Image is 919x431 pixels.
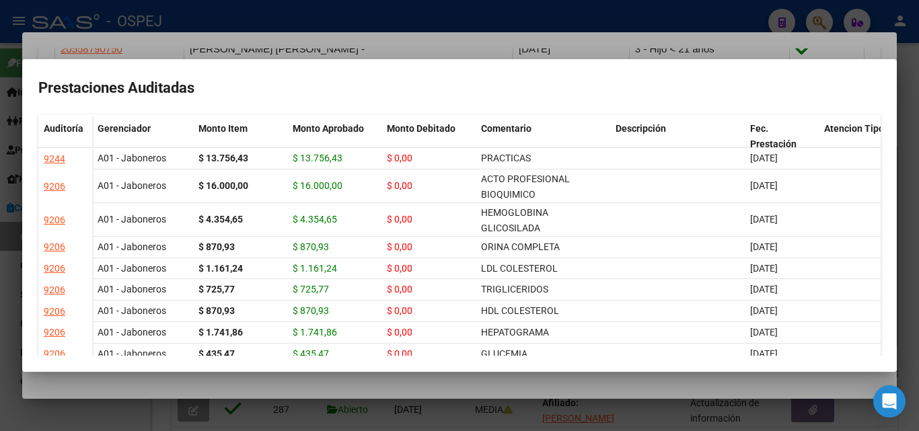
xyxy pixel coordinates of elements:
span: HEMOGLOBINA GLICOSILADA [481,207,548,233]
span: A01 - Jaboneros [98,305,166,316]
strong: $ 725,77 [198,284,235,295]
div: 9206 [44,179,65,194]
span: A01 - Jaboneros [98,284,166,295]
span: $ 0,00 [387,180,412,191]
span: $ 0,00 [387,348,412,359]
span: A01 - Jaboneros [98,180,166,191]
div: 9206 [44,304,65,319]
span: GLUCEMIA [481,348,527,359]
datatable-header-cell: Atencion Tipo [819,114,893,171]
div: 9206 [44,282,65,298]
span: $ 0,00 [387,263,412,274]
div: 9206 [44,325,65,340]
datatable-header-cell: Comentario [476,114,610,171]
span: $ 1.161,24 [293,263,337,274]
h2: Prestaciones Auditadas [38,75,881,101]
span: [DATE] [750,263,778,274]
span: $ 0,00 [387,153,412,163]
div: 9206 [44,239,65,255]
span: A01 - Jaboneros [98,263,166,274]
span: $ 435,47 [293,348,329,359]
span: [DATE] [750,327,778,338]
div: 9206 [44,261,65,276]
span: A01 - Jaboneros [98,241,166,252]
strong: $ 870,93 [198,305,235,316]
span: $ 0,00 [387,214,412,225]
span: Atencion Tipo [824,123,884,134]
span: $ 0,00 [387,327,412,338]
span: Gerenciador [98,123,151,134]
span: A01 - Jaboneros [98,214,166,225]
span: $ 1.741,86 [293,327,337,338]
datatable-header-cell: Auditoría [38,114,92,171]
span: A01 - Jaboneros [98,153,166,163]
span: [DATE] [750,348,778,359]
span: $ 13.756,43 [293,153,342,163]
span: [DATE] [750,284,778,295]
span: $ 4.354,65 [293,214,337,225]
span: Fec. Prestación [750,123,797,149]
div: 9206 [44,212,65,228]
strong: $ 1.741,86 [198,327,243,338]
span: $ 870,93 [293,241,329,252]
strong: $ 870,93 [198,241,235,252]
span: $ 0,00 [387,305,412,316]
strong: $ 4.354,65 [198,214,243,225]
span: $ 0,00 [387,241,412,252]
span: Auditoría [44,123,83,134]
span: [DATE] [750,153,778,163]
span: [DATE] [750,241,778,252]
strong: $ 1.161,24 [198,263,243,274]
span: $ 16.000,00 [293,180,342,191]
span: Monto Aprobado [293,123,364,134]
div: 9206 [44,346,65,362]
datatable-header-cell: Fec. Prestación [745,114,819,171]
strong: $ 16.000,00 [198,180,248,191]
span: [DATE] [750,180,778,191]
span: LDL COLESTEROL [481,263,558,274]
datatable-header-cell: Gerenciador [92,114,193,171]
span: ACTO PROFESIONAL BIOQUIMICO [481,173,570,200]
span: A01 - Jaboneros [98,327,166,338]
span: A01 - Jaboneros [98,348,166,359]
span: Monto Debitado [387,123,455,134]
div: Open Intercom Messenger [873,385,906,418]
span: Monto Item [198,123,248,134]
strong: $ 13.756,43 [198,153,248,163]
span: TRIGLICERIDOS [481,284,548,295]
strong: $ 435,47 [198,348,235,359]
span: [DATE] [750,305,778,316]
span: Comentario [481,123,531,134]
span: $ 0,00 [387,284,412,295]
span: HDL COLESTEROL [481,305,559,316]
span: $ 725,77 [293,284,329,295]
span: ORINA COMPLETA [481,241,560,252]
datatable-header-cell: Monto Aprobado [287,114,381,171]
span: PRACTICAS [481,153,531,163]
div: 9244 [44,151,65,167]
span: $ 870,93 [293,305,329,316]
span: HEPATOGRAMA [481,327,549,338]
datatable-header-cell: Monto Item [193,114,287,171]
span: Descripción [616,123,666,134]
datatable-header-cell: Descripción [610,114,745,171]
datatable-header-cell: Monto Debitado [381,114,476,171]
span: [DATE] [750,214,778,225]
